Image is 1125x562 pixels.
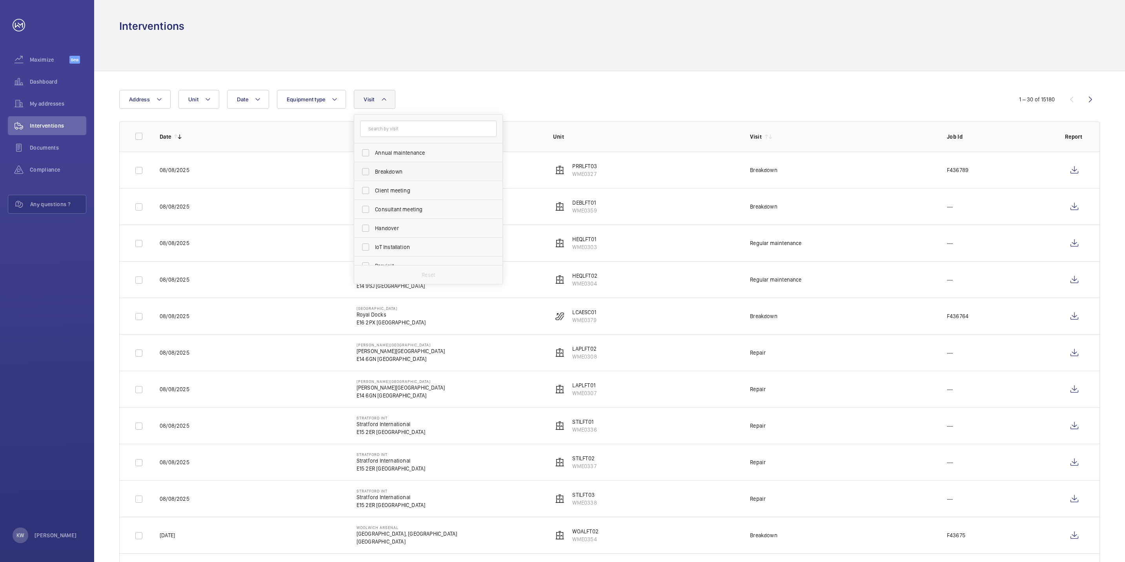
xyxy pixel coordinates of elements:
span: My addresses [30,100,86,108]
button: Address [119,90,171,109]
p: 08/08/2025 [160,422,189,430]
p: DEBLFT01 [572,199,597,207]
p: Royal Docks [357,311,426,319]
div: Regular maintenance [750,276,801,284]
span: Maximize [30,56,69,64]
p: F436764 [947,312,968,320]
p: 08/08/2025 [160,276,189,284]
p: Visit [750,133,762,141]
p: 08/08/2025 [160,385,189,393]
p: STILFT01 [572,418,597,426]
p: 08/08/2025 [160,239,189,247]
p: 08/08/2025 [160,203,189,211]
p: E14 6GN [GEOGRAPHIC_DATA] [357,392,445,399]
span: Breakdown [375,168,483,176]
p: LCAESC01 [572,308,596,316]
div: Repair [750,458,766,466]
img: elevator.svg [555,421,564,430]
button: Equipment type [277,90,346,109]
p: 08/08/2025 [160,166,189,174]
span: Equipment type [287,96,326,103]
p: --- [947,385,953,393]
p: --- [947,239,953,247]
p: E16 2PX [GEOGRAPHIC_DATA] [357,319,426,326]
p: STILFT02 [572,454,596,462]
input: Search by visit [360,121,497,137]
p: PRRLFT03 [572,162,597,170]
p: HEQLFT01 [572,235,597,243]
p: WME0308 [572,353,597,361]
span: Beta [69,56,80,64]
p: Stratford int [357,416,426,420]
p: Stratford int [357,452,426,457]
div: Regular maintenance [750,239,801,247]
p: --- [947,203,953,211]
p: 08/08/2025 [160,495,189,503]
div: Breakdown [750,531,777,539]
button: Visit [354,90,395,109]
p: E15 2ER [GEOGRAPHIC_DATA] [357,501,426,509]
img: elevator.svg [555,494,564,503]
p: KW [16,531,24,539]
p: [GEOGRAPHIC_DATA] [357,538,457,546]
p: [GEOGRAPHIC_DATA] [357,306,426,311]
p: WME0337 [572,462,596,470]
p: Woolwich Arsenal [357,525,457,530]
p: STILFT03 [572,491,597,499]
p: [DATE] [160,531,175,539]
span: Compliance [30,166,86,174]
p: WME0354 [572,535,598,543]
p: HEQLFT02 [572,272,597,280]
p: Stratford International [357,493,426,501]
p: --- [947,422,953,430]
img: elevator.svg [555,202,564,211]
p: 08/08/2025 [160,349,189,357]
p: [PERSON_NAME][GEOGRAPHIC_DATA] [357,342,445,347]
img: elevator.svg [555,275,564,284]
p: --- [947,276,953,284]
img: elevator.svg [555,458,564,467]
p: --- [947,458,953,466]
h1: Interventions [119,19,184,33]
div: Repair [750,385,766,393]
span: Interventions [30,122,86,130]
span: Visit [364,96,374,103]
p: LAPLFT02 [572,345,597,353]
p: WME0336 [572,426,597,434]
p: LAPLFT01 [572,381,596,389]
img: elevator.svg [555,165,564,175]
img: elevator.svg [555,531,564,540]
p: Job Id [947,133,1052,141]
p: WME0379 [572,316,596,324]
p: WME0307 [572,389,596,397]
span: Client meeting [375,187,483,194]
img: escalator.svg [555,311,564,321]
p: WOALFT02 [572,527,598,535]
p: [PERSON_NAME][GEOGRAPHIC_DATA] [357,347,445,355]
span: Dashboard [30,78,86,86]
p: [PERSON_NAME][GEOGRAPHIC_DATA] [357,384,445,392]
p: WME0359 [572,207,597,214]
p: F43675 [947,531,965,539]
p: [PERSON_NAME] [35,531,77,539]
div: Repair [750,495,766,503]
p: 08/08/2025 [160,312,189,320]
p: [GEOGRAPHIC_DATA], [GEOGRAPHIC_DATA] [357,530,457,538]
p: WME0304 [572,280,597,287]
img: elevator.svg [555,384,564,394]
p: Reset [422,271,435,279]
div: Breakdown [750,312,777,320]
span: Address [129,96,150,103]
span: IoT Installation [375,243,483,251]
p: E14 9SJ [GEOGRAPHIC_DATA] [357,282,425,290]
div: Repair [750,422,766,430]
p: Date [160,133,171,141]
span: Previsit [375,262,483,270]
p: [PERSON_NAME][GEOGRAPHIC_DATA] [357,379,445,384]
p: 08/08/2025 [160,458,189,466]
span: Consultant meeting [375,205,483,213]
span: Any questions ? [30,200,86,208]
p: --- [947,349,953,357]
p: Stratford International [357,457,426,465]
p: E15 2ER [GEOGRAPHIC_DATA] [357,465,426,472]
